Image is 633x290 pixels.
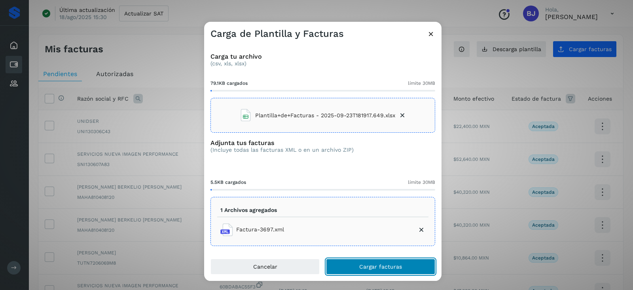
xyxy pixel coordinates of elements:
[210,139,354,147] h3: Adjunta tus facturas
[253,264,277,269] span: Cancelar
[220,207,277,214] p: 1 Archivos agregados
[408,80,435,87] span: límite 30MB
[359,264,402,269] span: Cargar facturas
[210,60,435,67] p: (csv, xls, xlsx)
[326,259,435,275] button: Cargar facturas
[236,225,284,234] span: Factura-3697.xml
[210,53,435,60] h3: Carga tu archivo
[408,179,435,186] span: límite 30MB
[210,28,344,40] h3: Carga de Plantilla y Facturas
[210,147,354,153] p: (Incluye todas las facturas XML o en un archivo ZIP)
[210,259,320,275] button: Cancelar
[210,179,246,186] span: 5.5KB cargados
[255,111,395,120] span: Plantilla+de+Facturas - 2025-09-23T181917.649.xlsx
[210,80,248,87] span: 79.1KB cargados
